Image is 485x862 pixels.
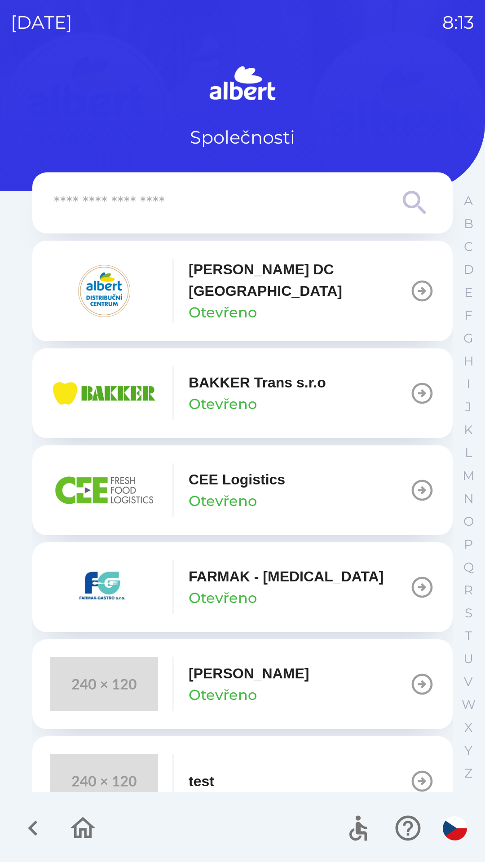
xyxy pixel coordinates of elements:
[464,216,473,232] p: B
[50,366,158,420] img: eba99837-dbda-48f3-8a63-9647f5990611.png
[463,559,474,575] p: Q
[457,533,480,556] button: P
[465,628,472,644] p: T
[189,770,214,792] p: test
[32,639,453,729] button: [PERSON_NAME]Otevřeno
[457,487,480,510] button: N
[464,193,473,209] p: A
[189,566,384,587] p: FARMAK - [MEDICAL_DATA]
[464,308,472,323] p: F
[463,514,474,529] p: O
[463,468,475,484] p: M
[464,743,472,758] p: Y
[189,469,285,490] p: CEE Logistics
[32,445,453,535] button: CEE LogisticsOtevřeno
[462,697,476,712] p: W
[457,189,480,212] button: A
[464,765,472,781] p: Z
[457,350,480,373] button: H
[465,445,472,461] p: L
[465,605,472,621] p: S
[464,674,473,690] p: V
[50,560,158,614] img: 5ee10d7b-21a5-4c2b-ad2f-5ef9e4226557.png
[457,510,480,533] button: O
[464,720,472,735] p: X
[464,285,473,300] p: E
[443,816,467,840] img: cs flag
[189,372,326,393] p: BAKKER Trans s.r.o
[50,754,158,808] img: 240x120
[457,556,480,579] button: Q
[465,399,472,415] p: J
[189,684,257,706] p: Otevřeno
[32,63,453,106] img: Logo
[464,239,473,255] p: C
[50,657,158,711] img: 240x120
[32,542,453,632] button: FARMAK - [MEDICAL_DATA]Otevřeno
[457,281,480,304] button: E
[463,262,474,277] p: D
[32,348,453,438] button: BAKKER Trans s.r.oOtevřeno
[50,463,158,517] img: ba8847e2-07ef-438b-a6f1-28de549c3032.png
[32,736,453,826] button: test
[457,441,480,464] button: L
[189,393,257,415] p: Otevřeno
[457,304,480,327] button: F
[457,693,480,716] button: W
[189,663,309,684] p: [PERSON_NAME]
[457,762,480,785] button: Z
[463,353,474,369] p: H
[464,537,473,552] p: P
[467,376,470,392] p: I
[50,264,158,318] img: 092fc4fe-19c8-4166-ad20-d7efd4551fba.png
[457,625,480,647] button: T
[457,647,480,670] button: U
[457,418,480,441] button: K
[464,582,473,598] p: R
[457,212,480,235] button: B
[32,241,453,341] button: [PERSON_NAME] DC [GEOGRAPHIC_DATA]Otevřeno
[189,587,257,609] p: Otevřeno
[189,259,410,302] p: [PERSON_NAME] DC [GEOGRAPHIC_DATA]
[463,651,473,667] p: U
[457,464,480,487] button: M
[189,302,257,323] p: Otevřeno
[457,327,480,350] button: G
[464,422,473,438] p: K
[463,330,473,346] p: G
[457,373,480,396] button: I
[457,716,480,739] button: X
[457,258,480,281] button: D
[442,9,474,36] p: 8:13
[457,235,480,258] button: C
[457,579,480,602] button: R
[189,490,257,512] p: Otevřeno
[463,491,474,506] p: N
[457,396,480,418] button: J
[11,9,72,36] p: [DATE]
[457,670,480,693] button: V
[457,602,480,625] button: S
[457,739,480,762] button: Y
[190,124,295,151] p: Společnosti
